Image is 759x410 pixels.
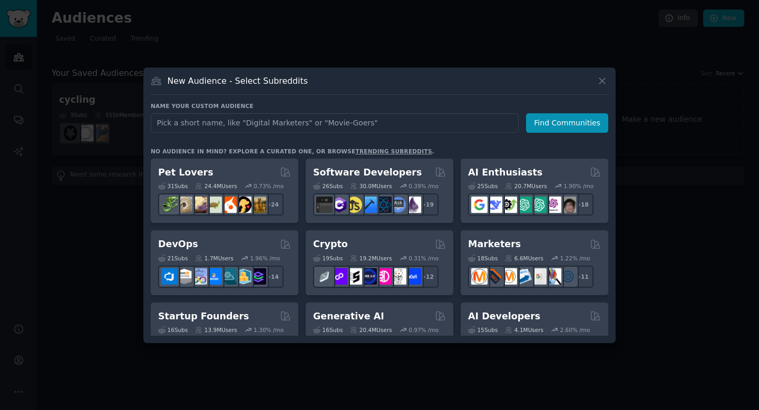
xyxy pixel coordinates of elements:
img: cockatiel [220,197,237,213]
img: GoogleGeminiAI [471,197,488,213]
img: leopardgeckos [191,197,207,213]
h3: Name your custom audience [151,102,608,110]
div: 0.97 % /mo [408,326,439,334]
div: + 14 [261,266,284,288]
img: web3 [361,268,377,285]
h2: AI Developers [468,310,540,323]
div: 0.73 % /mo [254,182,284,190]
div: 20.4M Users [350,326,392,334]
img: reactnative [375,197,392,213]
div: 26 Sub s [313,182,343,190]
div: 19 Sub s [313,255,343,262]
h2: Marketers [468,238,521,251]
div: + 12 [416,266,439,288]
img: iOSProgramming [361,197,377,213]
img: CryptoNews [390,268,406,285]
div: 19.2M Users [350,255,392,262]
img: aws_cdk [235,268,251,285]
img: csharp [331,197,347,213]
div: 4.1M Users [505,326,543,334]
img: herpetology [161,197,178,213]
div: 6.6M Users [505,255,543,262]
img: PetAdvice [235,197,251,213]
input: Pick a short name, like "Digital Marketers" or "Movie-Goers" [151,113,519,133]
a: trending subreddits [355,148,432,154]
div: 16 Sub s [158,326,188,334]
img: chatgpt_promptDesign [515,197,532,213]
img: AWS_Certified_Experts [176,268,192,285]
div: 1.96 % /mo [250,255,280,262]
img: Docker_DevOps [191,268,207,285]
div: 30.0M Users [350,182,392,190]
img: content_marketing [471,268,488,285]
h2: Software Developers [313,166,422,179]
h2: Startup Founders [158,310,249,323]
h2: Generative AI [313,310,384,323]
div: 0.39 % /mo [408,182,439,190]
img: AskComputerScience [390,197,406,213]
img: ethfinance [316,268,333,285]
div: + 18 [571,193,593,216]
div: No audience in mind? Explore a curated one, or browse . [151,148,434,155]
div: 15 Sub s [468,326,498,334]
button: Find Communities [526,113,608,133]
div: 18 Sub s [468,255,498,262]
img: OnlineMarketing [560,268,576,285]
img: ArtificalIntelligence [560,197,576,213]
div: 1.30 % /mo [254,326,284,334]
div: 1.22 % /mo [560,255,590,262]
div: 31 Sub s [158,182,188,190]
div: 21 Sub s [158,255,188,262]
h2: AI Enthusiasts [468,166,542,179]
img: AskMarketing [501,268,517,285]
img: MarketingResearch [545,268,561,285]
div: 16 Sub s [313,326,343,334]
img: OpenAIDev [545,197,561,213]
div: 13.9M Users [195,326,237,334]
img: bigseo [486,268,502,285]
img: DevOpsLinks [206,268,222,285]
div: 1.90 % /mo [563,182,593,190]
img: ethstaker [346,268,362,285]
div: 1.7M Users [195,255,233,262]
img: AItoolsCatalog [501,197,517,213]
img: software [316,197,333,213]
div: 0.31 % /mo [408,255,439,262]
img: learnjavascript [346,197,362,213]
h3: New Audience - Select Subreddits [168,75,308,86]
img: elixir [405,197,421,213]
img: DeepSeek [486,197,502,213]
div: + 24 [261,193,284,216]
img: PlatformEngineers [250,268,266,285]
img: googleads [530,268,547,285]
img: chatgpt_prompts_ [530,197,547,213]
h2: DevOps [158,238,198,251]
img: 0xPolygon [331,268,347,285]
img: azuredevops [161,268,178,285]
img: defi_ [405,268,421,285]
div: + 19 [416,193,439,216]
img: Emailmarketing [515,268,532,285]
img: dogbreed [250,197,266,213]
div: 2.60 % /mo [560,326,590,334]
div: 24.4M Users [195,182,237,190]
div: + 11 [571,266,593,288]
div: 20.7M Users [505,182,547,190]
h2: Pet Lovers [158,166,213,179]
h2: Crypto [313,238,348,251]
div: 25 Sub s [468,182,498,190]
img: turtle [206,197,222,213]
img: ballpython [176,197,192,213]
img: defiblockchain [375,268,392,285]
img: platformengineering [220,268,237,285]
